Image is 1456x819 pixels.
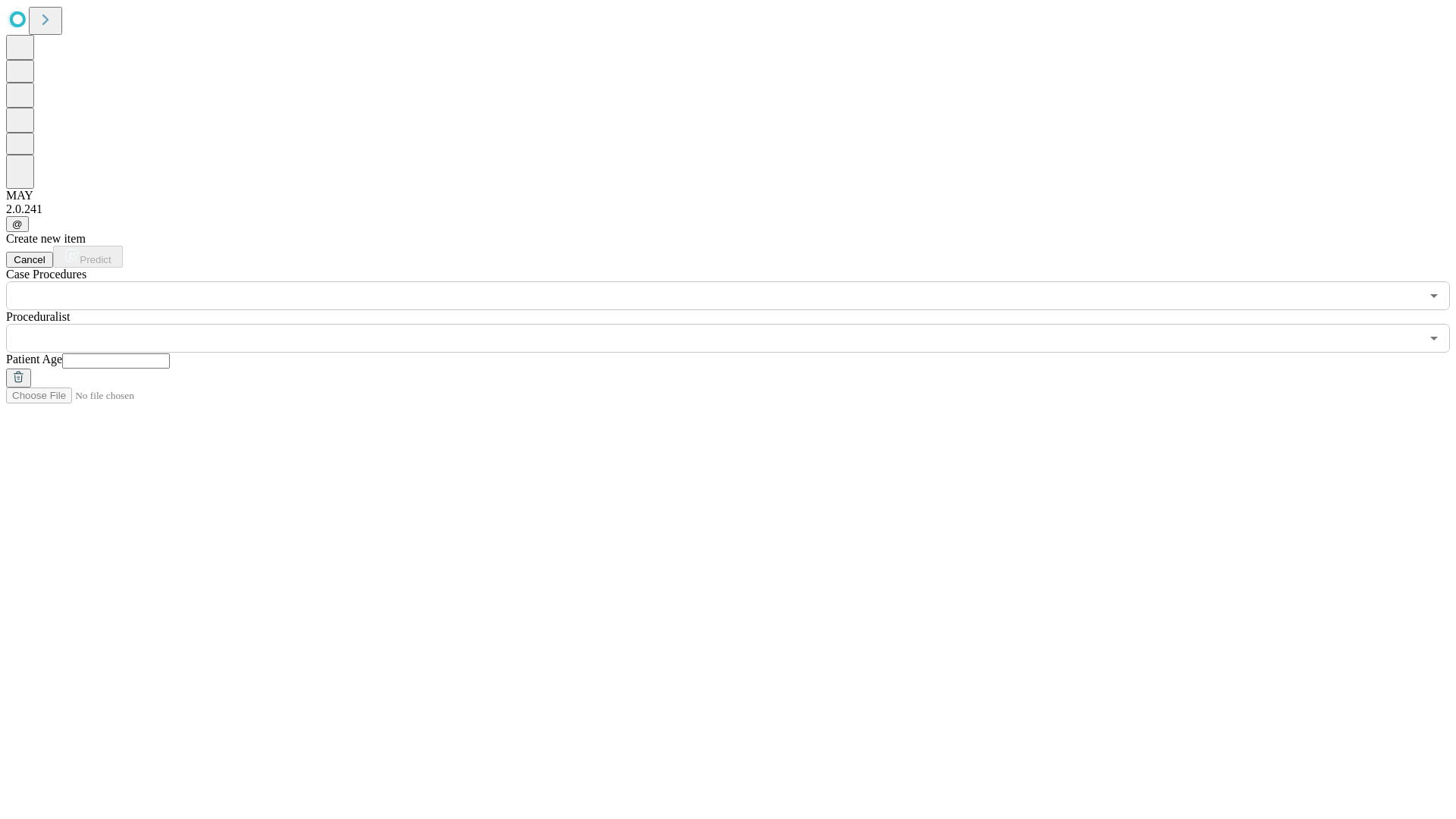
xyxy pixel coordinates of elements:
[53,246,123,268] button: Predict
[80,254,111,265] span: Predict
[6,216,29,232] button: @
[14,254,45,265] span: Cancel
[12,218,23,230] span: @
[6,202,1450,216] div: 2.0.241
[6,189,1450,202] div: MAY
[1423,285,1445,306] button: Open
[6,268,86,281] span: Scheduled Procedure
[6,232,86,245] span: Create new item
[1423,328,1445,349] button: Open
[6,353,62,366] span: Patient Age
[6,252,53,268] button: Cancel
[6,310,70,323] span: Proceduralist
